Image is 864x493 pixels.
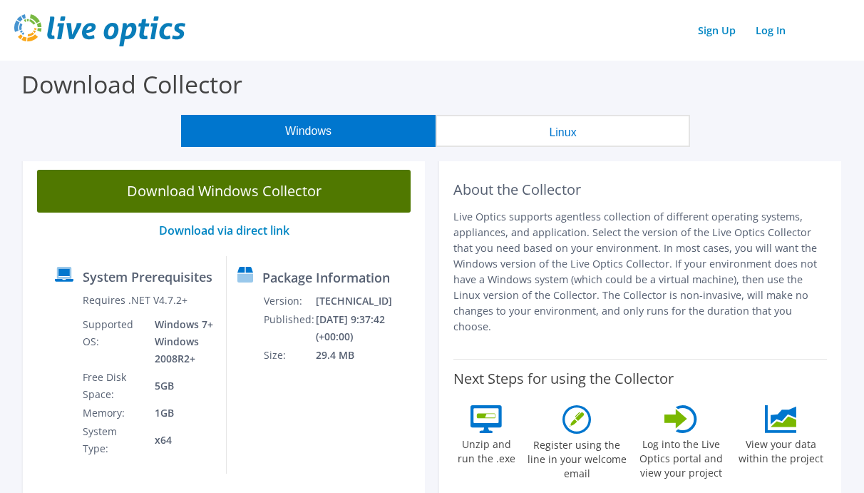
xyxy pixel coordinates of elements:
a: Log In [749,20,793,41]
label: View your data within the project [734,433,827,466]
td: [TECHNICAL_ID] [315,292,418,310]
a: Sign Up [691,20,743,41]
img: live_optics_svg.svg [14,14,185,46]
td: 29.4 MB [315,346,418,365]
label: Download Collector [21,68,242,101]
button: Linux [436,115,690,147]
td: Version: [263,292,315,310]
label: Log into the Live Optics portal and view your project [634,433,727,480]
a: Download Windows Collector [37,170,411,213]
td: Size: [263,346,315,365]
td: 1GB [144,404,216,422]
label: System Prerequisites [83,270,212,284]
td: 5GB [144,368,216,404]
td: Supported OS: [82,315,144,368]
h2: About the Collector [453,181,827,198]
td: Windows 7+ Windows 2008R2+ [144,315,216,368]
td: x64 [144,422,216,458]
p: Live Optics supports agentless collection of different operating systems, appliances, and applica... [453,209,827,335]
label: Requires .NET V4.7.2+ [83,293,187,308]
td: Published: [263,310,315,346]
td: System Type: [82,422,144,458]
label: Register using the line in your welcome email [526,434,627,481]
label: Package Information [262,270,390,285]
td: Free Disk Space: [82,368,144,404]
td: Memory: [82,404,144,422]
button: Windows [181,115,436,147]
a: Download via direct link [159,223,289,238]
label: Unzip and run the .exe [453,433,519,466]
label: Next Steps for using the Collector [453,370,674,387]
td: [DATE] 9:37:42 (+00:00) [315,310,418,346]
